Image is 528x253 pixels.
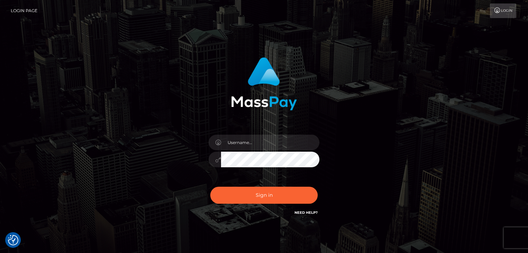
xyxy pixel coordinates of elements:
a: Need Help? [294,210,318,215]
button: Consent Preferences [8,235,18,245]
a: Login Page [11,3,37,18]
a: Login [490,3,516,18]
input: Username... [221,135,319,150]
img: Revisit consent button [8,235,18,245]
img: MassPay Login [231,57,297,110]
button: Sign in [210,187,318,204]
